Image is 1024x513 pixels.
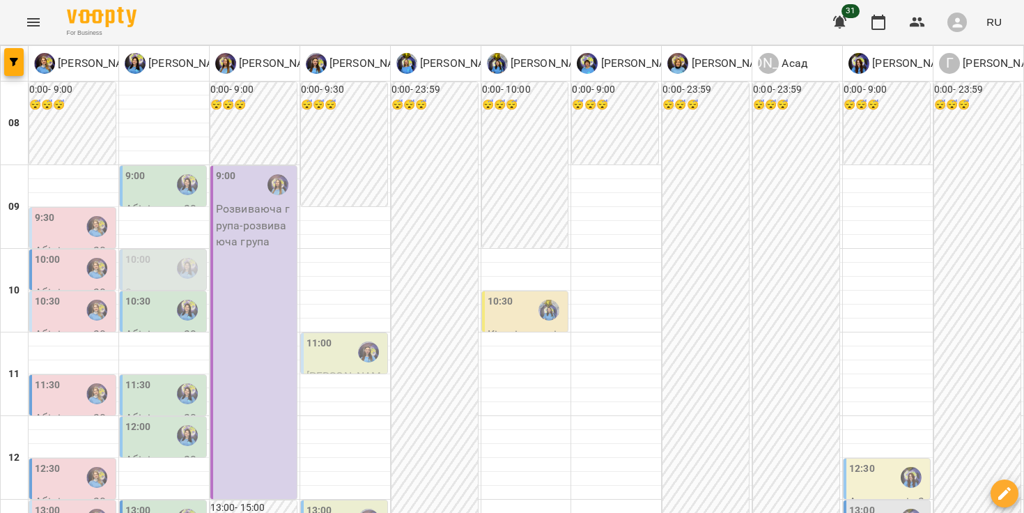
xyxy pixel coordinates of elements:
[210,98,297,113] h6: 😴😴😴
[34,53,55,74] img: П
[844,98,930,113] h6: 😴😴😴
[125,53,146,74] img: Б
[986,15,1002,29] span: RU
[177,174,198,195] img: Базілєва Катерина
[482,98,568,113] h6: 😴😴😴
[35,326,113,376] p: Абілітолог 30 хв - [PERSON_NAME]
[508,55,595,72] p: [PERSON_NAME]
[577,53,685,74] a: Ч [PERSON_NAME]
[8,367,20,382] h6: 11
[86,258,107,279] img: Позднякова Анастасія
[934,98,1021,113] h6: 😴😴😴
[981,9,1007,35] button: RU
[35,243,113,292] p: Абілітолог 30 хв - [PERSON_NAME]
[177,300,198,321] img: Базілєва Катерина
[487,53,595,74] a: С [PERSON_NAME]
[125,169,145,184] label: 9:00
[391,98,478,113] h6: 😴😴😴
[396,53,417,74] img: Р
[215,53,236,74] img: К
[125,252,151,268] label: 10:00
[396,53,504,74] div: Ратушенко Альона
[34,53,142,74] div: Позднякова Анастасія
[125,201,203,250] p: Абілітолог 30 хв - [PERSON_NAME]
[934,82,1021,98] h6: 0:00 - 23:59
[396,53,504,74] a: Р [PERSON_NAME]
[758,53,779,74] div: [PERSON_NAME]
[86,300,107,321] img: Позднякова Анастасія
[35,294,61,309] label: 10:30
[301,98,387,113] h6: 😴😴😴
[35,410,113,459] p: Абілітолог 30 хв - [PERSON_NAME]
[577,53,598,74] img: Ч
[29,82,116,98] h6: 0:00 - 9:00
[35,252,61,268] label: 10:00
[306,53,414,74] a: І [PERSON_NAME]
[216,169,235,184] label: 9:00
[125,378,151,393] label: 11:30
[758,53,807,74] a: [PERSON_NAME] Асад
[35,378,61,393] label: 11:30
[177,425,198,446] img: Базілєва Катерина
[67,7,137,27] img: Voopty Logo
[67,29,137,38] span: For Business
[848,53,956,74] a: В [PERSON_NAME]
[306,53,414,74] div: Ігнатенко Оксана
[35,210,54,226] label: 9:30
[488,326,566,376] p: Кінезіотерапія - [PERSON_NAME]
[841,4,860,18] span: 31
[307,369,382,399] span: [PERSON_NAME]
[572,82,658,98] h6: 0:00 - 9:00
[939,53,960,74] div: Г
[86,383,107,404] img: Позднякова Анастасія
[848,53,869,74] img: В
[758,53,807,74] div: Асад
[307,336,332,351] label: 11:00
[849,461,875,477] label: 12:30
[210,82,297,98] h6: 0:00 - 9:00
[215,53,323,74] a: К [PERSON_NAME]
[538,300,559,321] img: Свириденко Аня
[358,342,379,362] img: Ігнатенко Оксана
[125,294,151,309] label: 10:30
[177,383,198,404] img: Базілєва Катерина
[34,53,142,74] a: П [PERSON_NAME]
[688,55,775,72] p: [PERSON_NAME]
[17,6,50,39] button: Menu
[35,284,113,334] p: Абілітолог 30 хв - [PERSON_NAME]
[8,116,20,131] h6: 08
[177,258,198,279] div: Базілєва Катерина
[417,55,504,72] p: [PERSON_NAME]
[8,199,20,215] h6: 09
[667,53,775,74] a: Б [PERSON_NAME]
[753,98,839,113] h6: 😴😴😴
[236,55,323,72] p: [PERSON_NAME]
[35,461,61,477] label: 12:30
[86,216,107,237] img: Позднякова Анастасія
[488,294,513,309] label: 10:30
[662,82,749,98] h6: 0:00 - 23:59
[901,467,922,488] img: Вахнован Діана
[86,467,107,488] img: Позднякова Анастасія
[125,410,203,459] p: Абілітолог 30 хв - [PERSON_NAME]
[301,82,387,98] h6: 0:00 - 9:30
[125,420,151,435] label: 12:00
[267,174,288,195] img: Казимирів Тетяна
[125,53,233,74] div: Базілєва Катерина
[391,82,478,98] h6: 0:00 - 23:59
[487,53,595,74] div: Свириденко Аня
[662,98,749,113] h6: 😴😴😴
[487,53,508,74] img: С
[146,55,233,72] p: [PERSON_NAME]
[215,53,323,74] div: Казимирів Тетяна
